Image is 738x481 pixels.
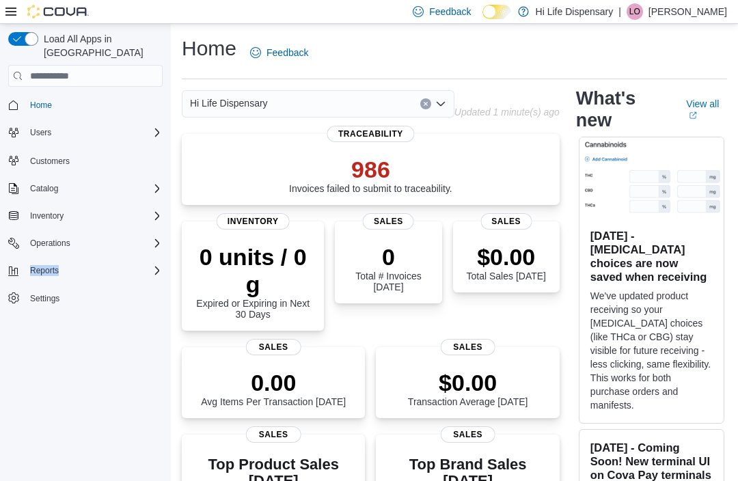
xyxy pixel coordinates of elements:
input: Dark Mode [482,5,511,19]
span: Sales [246,339,301,355]
button: Home [3,95,168,115]
button: Settings [3,288,168,308]
span: Home [25,96,163,113]
div: Avg Items Per Transaction [DATE] [201,369,346,407]
span: Inventory [25,208,163,224]
svg: External link [689,111,697,120]
button: Users [3,123,168,142]
p: 986 [289,156,452,183]
span: Settings [25,290,163,307]
div: Expired or Expiring in Next 30 Days [193,243,313,320]
a: View allExternal link [686,98,727,120]
span: Operations [30,238,70,249]
div: Total Sales [DATE] [467,243,546,281]
span: Home [30,100,52,111]
span: Reports [30,265,59,276]
span: Hi Life Dispensary [190,95,268,111]
button: Customers [3,150,168,170]
button: Clear input [420,98,431,109]
span: Inventory [30,210,64,221]
a: Home [25,97,57,113]
span: Catalog [30,183,58,194]
button: Operations [25,235,76,251]
span: Settings [30,293,59,304]
button: Catalog [3,179,168,198]
button: Reports [25,262,64,279]
button: Users [25,124,57,141]
span: Inventory [217,213,290,230]
div: Invoices failed to submit to traceability. [289,156,452,194]
p: Updated 1 minute(s) ago [454,107,560,118]
span: Customers [25,152,163,169]
h3: [DATE] - [MEDICAL_DATA] choices are now saved when receiving [590,229,713,284]
p: $0.00 [467,243,546,271]
span: Load All Apps in [GEOGRAPHIC_DATA] [38,32,163,59]
span: Catalog [25,180,163,197]
span: Operations [25,235,163,251]
button: Operations [3,234,168,253]
a: Settings [25,290,65,307]
a: Customers [25,153,75,169]
button: Open list of options [435,98,446,109]
span: Feedback [266,46,308,59]
p: 0.00 [201,369,346,396]
button: Inventory [25,208,69,224]
h1: Home [182,35,236,62]
p: Hi Life Dispensary [536,3,614,20]
button: Catalog [25,180,64,197]
a: Feedback [245,39,314,66]
span: Sales [363,213,414,230]
span: Traceability [327,126,414,142]
span: Sales [480,213,532,230]
span: Users [25,124,163,141]
p: | [618,3,621,20]
p: 0 [346,243,430,271]
p: 0 units / 0 g [193,243,313,298]
p: $0.00 [408,369,528,396]
img: Cova [27,5,89,18]
span: Feedback [429,5,471,18]
span: Sales [246,426,301,443]
p: We've updated product receiving so your [MEDICAL_DATA] choices (like THCa or CBG) stay visible fo... [590,289,713,412]
div: Total # Invoices [DATE] [346,243,430,292]
span: Reports [25,262,163,279]
div: Transaction Average [DATE] [408,369,528,407]
div: Lori Oropeza [627,3,643,20]
button: Inventory [3,206,168,225]
span: Sales [440,426,495,443]
span: LO [629,3,640,20]
span: Users [30,127,51,138]
button: Reports [3,261,168,280]
nav: Complex example [8,90,163,344]
p: [PERSON_NAME] [648,3,727,20]
span: Sales [440,339,495,355]
span: Customers [30,156,70,167]
h2: What's new [576,87,670,131]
